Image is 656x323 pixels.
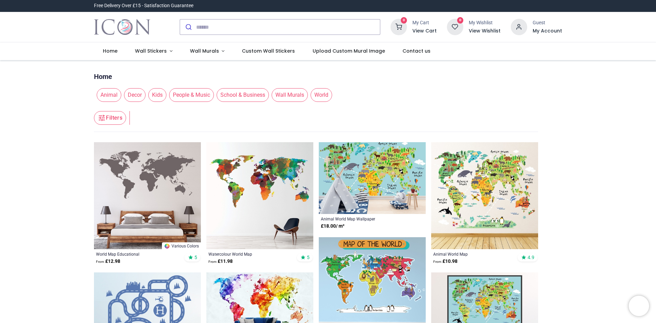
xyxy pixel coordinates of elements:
button: World [308,88,332,102]
a: View Wishlist [469,28,501,35]
img: Watercolour World Map Wall Sticker - Mod5 [206,142,313,249]
span: Decor [124,88,146,102]
a: View Cart [412,28,437,35]
div: Guest [533,19,562,26]
a: Various Colors [162,242,201,249]
a: Wall Murals [181,42,233,60]
a: World Map Educational [96,251,178,257]
a: My Account [533,28,562,35]
a: Watercolour World Map [208,251,291,257]
img: Animal World Map Wall Mural Wallpaper [319,142,426,214]
strong: £ 12.98 [96,258,120,265]
div: My Cart [412,19,437,26]
sup: 0 [401,17,407,24]
a: Animal World Map [433,251,516,257]
a: Wall Stickers [126,42,181,60]
strong: £ 10.98 [433,258,457,265]
button: Wall Murals [269,88,308,102]
span: Custom Wall Stickers [242,48,295,54]
span: 4.9 [528,254,534,260]
img: Icon Wall Stickers [94,17,150,37]
button: People & Music [166,88,214,102]
img: World Map Educational Wall Sticker [94,142,201,249]
span: Kids [148,88,166,102]
span: World [311,88,332,102]
sup: 0 [457,17,464,24]
iframe: Customer reviews powered by Trustpilot [419,2,562,9]
img: Animal World Map Wall Sticker - Mod4 [431,142,538,249]
span: School & Business [217,88,269,102]
span: 5 [307,254,310,260]
span: Wall Murals [272,88,308,102]
strong: £ 18.00 / m² [321,223,344,230]
button: Kids [146,88,166,102]
a: Home [94,72,112,81]
button: Animal [94,88,121,102]
span: Wall Murals [190,48,219,54]
span: Upload Custom Mural Image [313,48,385,54]
a: Animal World Map Wallpaper [321,216,403,221]
a: Logo of Icon Wall Stickers [94,17,150,37]
div: Free Delivery Over £15 - Satisfaction Guarantee [94,2,193,9]
span: From [433,260,441,264]
div: My Wishlist [469,19,501,26]
a: 0 [391,24,407,29]
span: People & Music [169,88,214,102]
span: From [208,260,217,264]
span: From [96,260,104,264]
img: Color Wheel [164,243,170,249]
a: 0 [447,24,463,29]
span: Contact us [402,48,430,54]
span: Wall Stickers [135,48,167,54]
span: 5 [194,254,197,260]
span: Animal [97,88,121,102]
button: School & Business [214,88,269,102]
span: Home [103,48,118,54]
button: Filters [94,111,126,125]
button: Decor [121,88,146,102]
iframe: Brevo live chat [629,296,649,316]
button: Submit [180,19,196,35]
strong: £ 11.98 [208,258,233,265]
